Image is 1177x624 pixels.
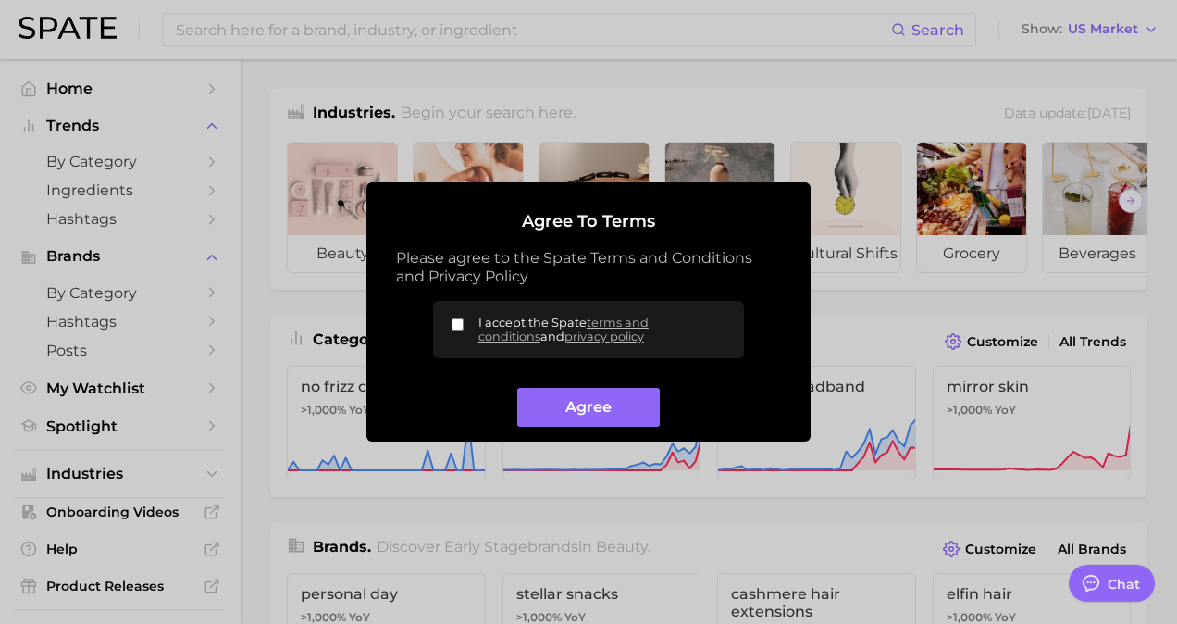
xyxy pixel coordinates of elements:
input: I accept the Spateterms and conditionsandprivacy policy [452,318,464,331]
a: privacy policy [564,330,644,343]
span: I accept the Spate and [478,316,729,343]
p: Please agree to the Spate Terms and Conditions and Privacy Policy [396,249,781,286]
button: Agree [517,388,659,428]
h2: Agree to Terms [396,212,781,232]
a: terms and conditions [478,316,649,343]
